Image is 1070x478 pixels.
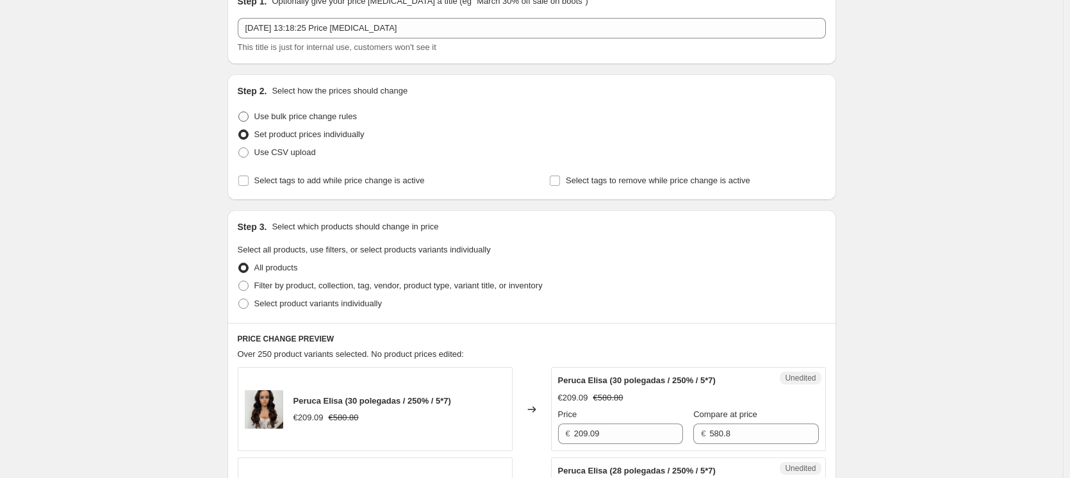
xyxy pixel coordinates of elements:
span: Filter by product, collection, tag, vendor, product type, variant title, or inventory [254,281,543,290]
span: Peruca Elisa (30 polegadas / 250% / 5*7) [293,396,451,406]
h6: PRICE CHANGE PREVIEW [238,334,826,344]
h2: Step 3. [238,220,267,233]
span: Use CSV upload [254,147,316,157]
strike: €580.80 [329,411,359,424]
img: rn-image_picker_lib_temp_643fb0d3-1447-4bf1-9f99-5d91e732ab5e_80x.jpg [245,390,283,429]
span: Select tags to add while price change is active [254,176,425,185]
span: Select tags to remove while price change is active [566,176,750,185]
span: Peruca Elisa (28 polegadas / 250% / 5*7) [558,466,716,475]
div: €209.09 [558,391,588,404]
span: Over 250 product variants selected. No product prices edited: [238,349,464,359]
strike: €580.80 [593,391,623,404]
h2: Step 2. [238,85,267,97]
span: This title is just for internal use, customers won't see it [238,42,436,52]
span: Compare at price [693,409,757,419]
span: Unedited [785,463,816,474]
span: Select product variants individually [254,299,382,308]
span: Price [558,409,577,419]
span: € [701,429,705,438]
span: All products [254,263,298,272]
input: 30% off holiday sale [238,18,826,38]
span: Unedited [785,373,816,383]
div: €209.09 [293,411,324,424]
span: Use bulk price change rules [254,111,357,121]
span: Peruca Elisa (30 polegadas / 250% / 5*7) [558,375,716,385]
p: Select how the prices should change [272,85,407,97]
span: € [566,429,570,438]
span: Set product prices individually [254,129,365,139]
p: Select which products should change in price [272,220,438,233]
span: Select all products, use filters, or select products variants individually [238,245,491,254]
